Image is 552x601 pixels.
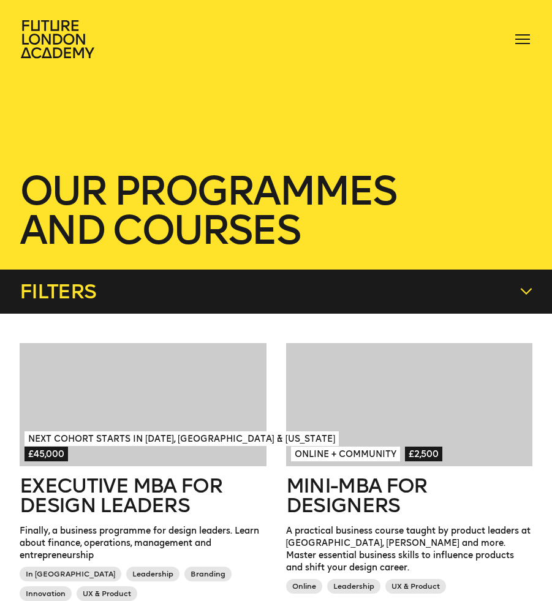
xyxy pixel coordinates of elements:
h1: our Programmes and courses [20,172,532,250]
span: Online + Community [291,447,400,461]
div: Filters [20,270,532,314]
span: UX & Product [77,586,137,601]
span: Filters [20,282,96,301]
span: Next Cohort Starts in [DATE], [GEOGRAPHIC_DATA] & [US_STATE] [25,431,339,446]
h2: Executive MBA for Design Leaders [20,476,267,515]
p: A practical business course taught by product leaders at [GEOGRAPHIC_DATA], [PERSON_NAME] and mor... [286,525,533,574]
span: £45,000 [25,447,68,461]
p: Finally, a business programme for design leaders. Learn about finance, operations, management and... [20,525,267,562]
h2: Mini-MBA for Designers [286,476,533,515]
span: Online [286,579,322,594]
a: Online + Community£2,500Mini-MBA for DesignersA practical business course taught by product leade... [286,343,533,599]
span: In [GEOGRAPHIC_DATA] [20,567,121,581]
span: UX & Product [385,579,446,594]
span: Branding [184,567,232,581]
span: Innovation [20,586,72,601]
span: Leadership [327,579,380,594]
span: £2,500 [405,447,442,461]
span: Leadership [126,567,180,581]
